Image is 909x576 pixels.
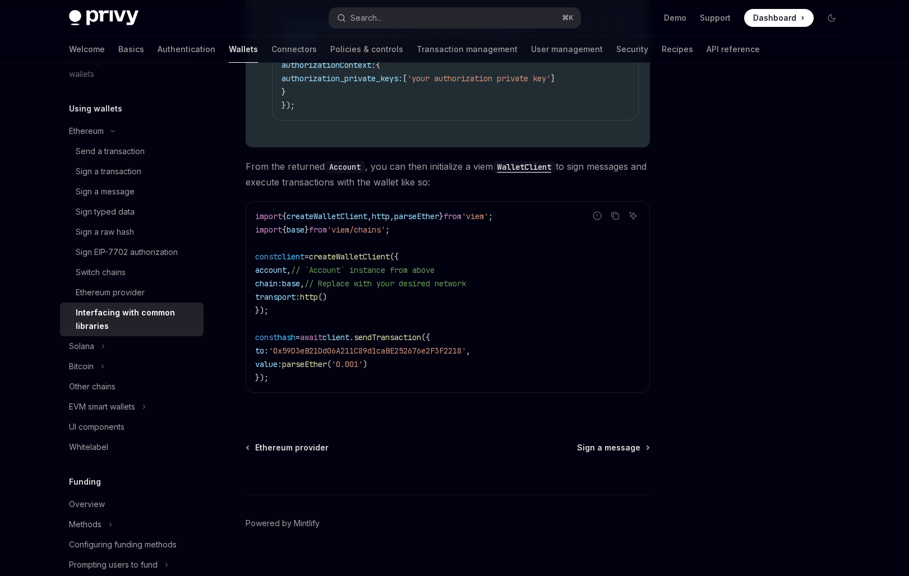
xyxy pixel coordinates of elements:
a: Basics [118,36,144,63]
span: account [255,265,287,275]
span: } [439,211,444,221]
span: , [367,211,372,221]
span: from [444,211,462,221]
span: authorizationContext: [282,60,376,70]
span: client [278,252,304,262]
span: base [287,225,304,235]
span: await [300,332,322,342]
code: WalletClient [493,161,556,173]
a: Sign a message [60,182,204,202]
span: , [390,211,394,221]
span: ; [488,211,493,221]
button: Toggle dark mode [823,9,841,27]
span: ({ [390,252,399,262]
a: Ethereum provider [247,442,329,453]
a: Sign a transaction [60,161,204,182]
button: Copy the contents from the code block [608,208,622,223]
span: = [304,252,309,262]
div: Other chains [69,380,116,393]
span: ( [327,359,331,369]
span: 'your authorization private key' [407,73,551,83]
button: Solana [60,336,204,356]
span: { [282,211,287,221]
span: }); [282,100,295,110]
div: Send a transaction [76,145,145,158]
div: Switch chains [76,266,126,279]
div: Sign typed data [76,205,135,219]
span: ({ [421,332,430,342]
a: Overview [60,494,204,514]
span: ⌘ K [562,13,574,22]
span: , [300,278,304,289]
a: Powered by Mintlify [246,518,320,529]
span: http [372,211,390,221]
button: Search...⌘K [329,8,580,28]
button: Ask AI [626,208,640,223]
div: Solana [69,340,94,353]
span: Sign a message [577,442,640,453]
div: Prompting users to fund [69,558,158,572]
span: chain: [255,278,282,289]
span: transport: [255,292,300,302]
span: From the returned , you can then initialize a viem to sign messages and execute transactions with... [246,159,650,190]
a: Welcome [69,36,105,63]
a: Wallets [229,36,258,63]
span: createWalletClient [287,211,367,221]
a: Support [700,12,731,24]
span: value: [255,359,282,369]
span: client [322,332,349,342]
a: WalletClient [493,161,556,172]
span: base [282,278,300,289]
button: Prompting users to fund [60,555,204,575]
a: Security [616,36,648,63]
span: { [282,225,287,235]
span: import [255,211,282,221]
a: Demo [664,12,686,24]
a: Sign EIP-7702 authorization [60,242,204,262]
span: { [376,60,380,70]
span: parseEther [282,359,327,369]
div: Whitelabel [69,440,108,454]
a: API reference [707,36,760,63]
span: const [255,252,278,262]
span: } [282,87,286,97]
div: Sign EIP-7702 authorization [76,245,178,259]
div: Methods [69,518,101,531]
span: authorization_private_keys: [282,73,403,83]
span: , [466,346,470,356]
a: UI components [60,417,204,437]
a: Configuring funding methods [60,535,204,555]
span: ; [385,225,390,235]
h5: Funding [69,475,101,489]
a: Switch chains [60,262,204,282]
div: Ethereum [69,124,104,138]
div: Sign a transaction [76,165,141,178]
h5: Using wallets [69,102,122,115]
div: Bitcoin [69,360,94,373]
span: hash [278,332,296,342]
span: ) [363,359,367,369]
a: Authentication [158,36,215,63]
button: EVM smart wallets [60,397,204,417]
span: '0.001' [331,359,363,369]
span: import [255,225,282,235]
a: Interfacing with common libraries [60,303,204,336]
span: Dashboard [753,12,796,24]
span: sendTransaction [354,332,421,342]
div: Configuring funding methods [69,538,177,551]
a: Ethereum provider [60,282,204,303]
span: createWalletClient [309,252,390,262]
div: UI components [69,420,124,434]
div: Overview [69,498,105,511]
span: Ethereum provider [255,442,329,453]
a: Sign typed data [60,202,204,222]
div: Sign a raw hash [76,225,134,239]
a: Transaction management [417,36,518,63]
span: ] [551,73,555,83]
img: dark logo [69,10,139,26]
a: Dashboard [744,9,814,27]
div: Sign a message [76,185,135,198]
span: 'viem/chains' [327,225,385,235]
span: }); [255,305,269,315]
code: Account [325,161,365,173]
